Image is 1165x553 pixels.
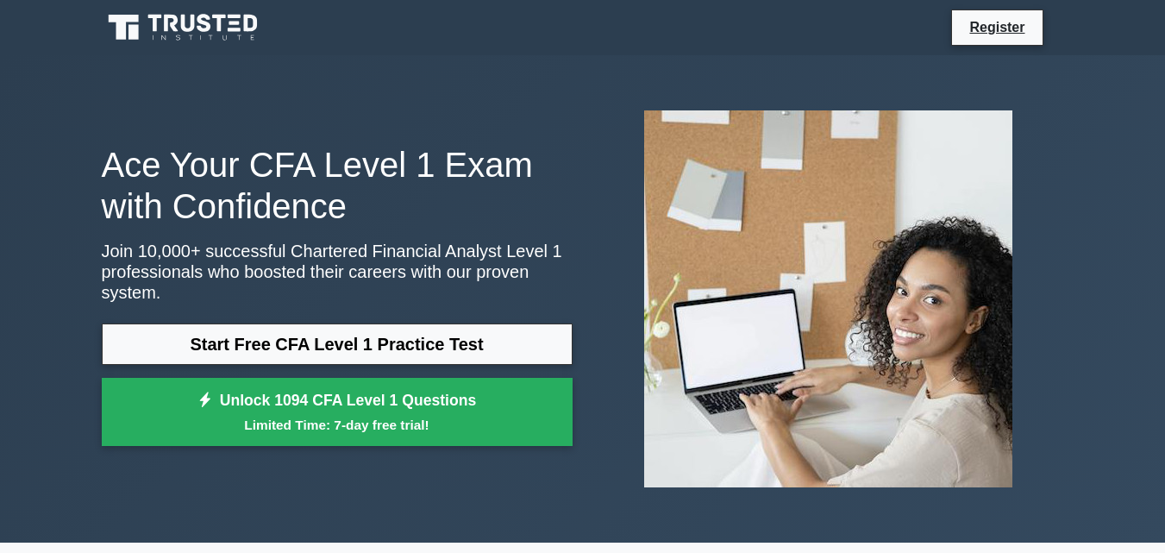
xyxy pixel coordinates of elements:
[102,324,573,365] a: Start Free CFA Level 1 Practice Test
[123,415,551,435] small: Limited Time: 7-day free trial!
[102,144,573,227] h1: Ace Your CFA Level 1 Exam with Confidence
[102,378,573,447] a: Unlock 1094 CFA Level 1 QuestionsLimited Time: 7-day free trial!
[959,16,1035,38] a: Register
[102,241,573,303] p: Join 10,000+ successful Chartered Financial Analyst Level 1 professionals who boosted their caree...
